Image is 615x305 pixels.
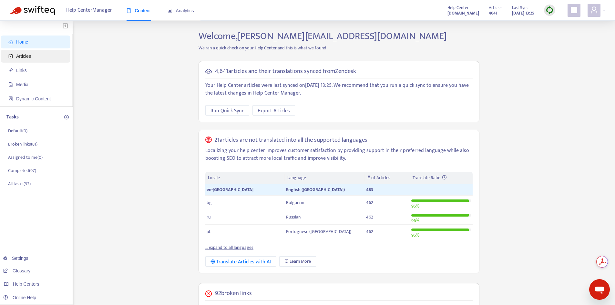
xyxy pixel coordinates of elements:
[286,213,301,221] span: Russian
[205,256,276,267] button: Translate Articles with AI
[447,10,479,17] strong: [DOMAIN_NAME]
[8,68,13,73] span: link
[366,228,373,235] span: 462
[215,290,252,297] h5: 92 broken links
[8,54,13,58] span: account-book
[258,107,290,115] span: Export Articles
[413,174,470,181] div: Translate Ratio
[285,172,365,184] th: Language
[207,199,212,206] span: bg
[3,268,30,273] a: Glossary
[589,279,610,300] iframe: Button to launch messaging window
[210,258,271,266] div: Translate Articles with AI
[570,6,578,14] span: appstore
[512,4,528,11] span: Last Sync
[366,199,373,206] span: 462
[205,290,212,297] span: close-circle
[286,228,351,235] span: Portuguese ([GEOGRAPHIC_DATA])
[8,180,31,187] p: All tasks ( 92 )
[168,8,172,13] span: area-chart
[252,105,295,116] button: Export Articles
[205,172,285,184] th: Locale
[286,186,345,193] span: English ([GEOGRAPHIC_DATA])
[66,4,112,16] span: Help Center Manager
[447,4,469,11] span: Help Center
[16,68,27,73] span: Links
[207,213,211,221] span: ru
[6,113,19,121] p: Tasks
[366,186,373,193] span: 483
[205,137,212,144] span: global
[590,6,598,14] span: user
[8,167,36,174] p: Completed ( 97 )
[546,6,554,14] img: sync.dc5367851b00ba804db3.png
[10,6,55,15] img: Swifteq
[210,107,244,115] span: Run Quick Sync
[64,115,69,119] span: plus-circle
[447,9,479,17] a: [DOMAIN_NAME]
[205,244,253,251] a: ... expand to all languages
[3,256,28,261] a: Settings
[127,8,151,13] span: Content
[13,281,39,287] span: Help Centers
[8,154,43,161] p: Assigned to me ( 0 )
[168,8,194,13] span: Analytics
[194,45,484,51] p: We ran a quick check on your Help Center and this is what we found
[207,186,253,193] span: en-[GEOGRAPHIC_DATA]
[489,4,502,11] span: Articles
[411,202,419,210] span: 96 %
[8,97,13,101] span: container
[199,28,447,44] span: Welcome, [PERSON_NAME][EMAIL_ADDRESS][DOMAIN_NAME]
[16,82,28,87] span: Media
[290,258,311,265] span: Learn More
[215,68,356,75] h5: 4,641 articles and their translations synced from Zendesk
[205,105,249,116] button: Run Quick Sync
[512,10,534,17] strong: [DATE] 13:25
[16,54,31,59] span: Articles
[8,82,13,87] span: file-image
[411,217,419,224] span: 96 %
[127,8,131,13] span: book
[16,39,28,45] span: Home
[411,231,419,239] span: 96 %
[205,68,212,75] span: cloud-sync
[489,10,497,17] strong: 4641
[365,172,410,184] th: # of Articles
[8,40,13,44] span: home
[366,213,373,221] span: 462
[207,228,210,235] span: pt
[205,147,473,162] p: Localizing your help center improves customer satisfaction by providing support in their preferre...
[16,96,51,101] span: Dynamic Content
[279,256,316,267] a: Learn More
[214,137,367,144] h5: 21 articles are not translated into all the supported languages
[8,127,27,134] p: Default ( 0 )
[286,199,304,206] span: Bulgarian
[8,141,37,147] p: Broken links ( 81 )
[205,82,473,97] p: Your Help Center articles were last synced on [DATE] 13:25 . We recommend that you run a quick sy...
[3,295,36,300] a: Online Help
